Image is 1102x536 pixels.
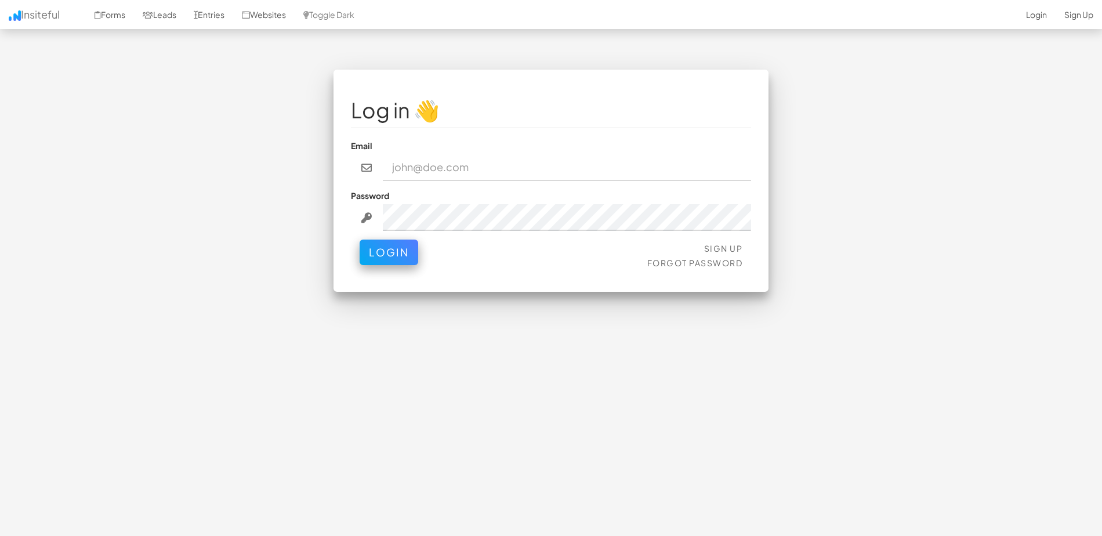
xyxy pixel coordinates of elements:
[383,154,752,181] input: john@doe.com
[351,99,751,122] h1: Log in 👋
[351,190,389,201] label: Password
[360,240,418,265] button: Login
[9,10,21,21] img: icon.png
[351,140,372,151] label: Email
[647,258,743,268] a: Forgot Password
[704,243,743,253] a: Sign Up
